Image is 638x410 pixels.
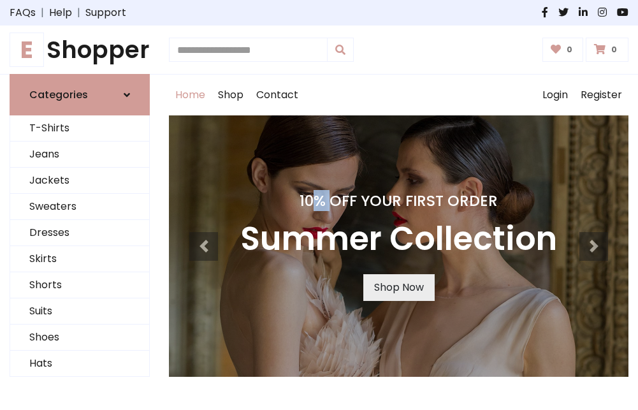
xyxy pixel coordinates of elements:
a: Sweaters [10,194,149,220]
a: Support [85,5,126,20]
a: Jackets [10,168,149,194]
a: T-Shirts [10,115,149,142]
a: Help [49,5,72,20]
h1: Shopper [10,36,150,64]
a: 0 [586,38,628,62]
a: Dresses [10,220,149,246]
a: 0 [542,38,584,62]
a: Categories [10,74,150,115]
a: Shop Now [363,274,435,301]
span: | [72,5,85,20]
a: Skirts [10,246,149,272]
h4: 10% Off Your First Order [240,192,557,210]
a: Register [574,75,628,115]
a: EShopper [10,36,150,64]
span: 0 [608,44,620,55]
a: Shop [212,75,250,115]
a: Jeans [10,142,149,168]
h6: Categories [29,89,88,101]
a: Shoes [10,325,149,351]
a: FAQs [10,5,36,20]
a: Home [169,75,212,115]
a: Contact [250,75,305,115]
span: E [10,33,44,67]
span: 0 [563,44,576,55]
h3: Summer Collection [240,220,557,259]
a: Suits [10,298,149,325]
a: Login [536,75,574,115]
a: Shorts [10,272,149,298]
span: | [36,5,49,20]
a: Hats [10,351,149,377]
